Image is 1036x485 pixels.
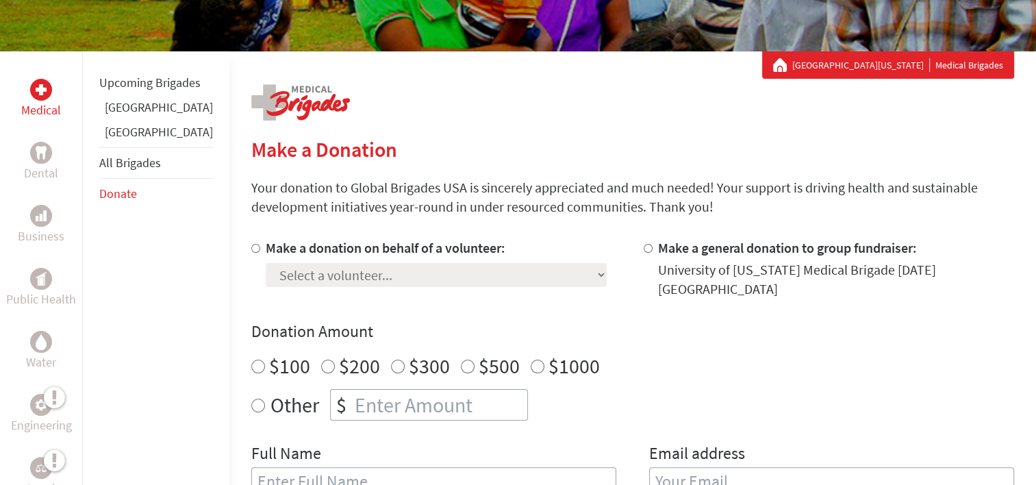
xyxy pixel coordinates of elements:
li: Greece [99,98,213,123]
a: All Brigades [99,155,161,171]
a: MedicalMedical [21,79,61,120]
li: Donate [99,179,213,209]
p: Engineering [11,416,72,435]
label: Email address [649,443,745,467]
div: Water [30,331,52,353]
label: Other [270,389,319,421]
p: Water [26,353,56,372]
a: [GEOGRAPHIC_DATA] [105,124,213,140]
a: Upcoming Brigades [99,75,201,90]
li: All Brigades [99,147,213,179]
a: DentalDental [24,142,58,183]
a: BusinessBusiness [18,205,64,246]
label: $500 [479,353,520,379]
p: Your donation to Global Brigades USA is sincerely appreciated and much needed! Your support is dr... [251,178,1014,216]
div: University of [US_STATE] Medical Brigade [DATE] [GEOGRAPHIC_DATA] [658,260,1014,299]
p: Public Health [6,290,76,309]
p: Business [18,227,64,246]
img: Medical [36,84,47,95]
label: $100 [269,353,310,379]
div: $ [331,390,352,420]
img: Legal Empowerment [36,464,47,472]
label: $300 [409,353,450,379]
a: Public HealthPublic Health [6,268,76,309]
p: Dental [24,164,58,183]
p: Medical [21,101,61,120]
li: Upcoming Brigades [99,68,213,98]
img: logo-medical.png [251,84,350,121]
img: Business [36,210,47,221]
h4: Donation Amount [251,321,1014,343]
div: Engineering [30,394,52,416]
a: WaterWater [26,331,56,372]
div: Medical [30,79,52,101]
div: Business [30,205,52,227]
label: Make a donation on behalf of a volunteer: [266,239,505,256]
a: [GEOGRAPHIC_DATA][US_STATE] [792,58,930,72]
div: Public Health [30,268,52,290]
h2: Make a Donation [251,137,1014,162]
div: Dental [30,142,52,164]
img: Dental [36,146,47,159]
img: Public Health [36,272,47,286]
div: Medical Brigades [773,58,1003,72]
label: $200 [339,353,380,379]
a: Donate [99,186,137,201]
label: Full Name [251,443,321,467]
a: EngineeringEngineering [11,394,72,435]
label: $1000 [548,353,600,379]
li: Honduras [99,123,213,147]
input: Enter Amount [352,390,527,420]
label: Make a general donation to group fundraiser: [658,239,917,256]
img: Engineering [36,399,47,410]
a: [GEOGRAPHIC_DATA] [105,99,213,115]
div: Legal Empowerment [30,457,52,479]
img: Water [36,334,47,349]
